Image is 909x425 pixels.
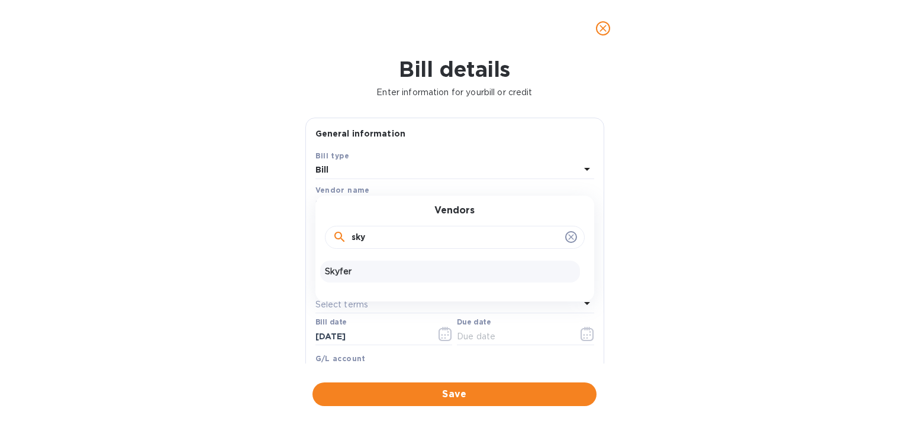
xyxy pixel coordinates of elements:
label: Bill date [315,319,347,326]
input: Due date [457,327,569,345]
p: Skyfer [325,265,575,278]
p: Select terms [315,299,369,311]
p: Enter information for your bill or credit [9,86,900,99]
b: Bill type [315,151,350,160]
b: General information [315,129,406,138]
b: Bill [315,165,329,174]
b: Vendor name [315,186,370,194]
input: Select date [315,327,427,345]
h1: Bill details [9,57,900,82]
span: Save [322,387,587,401]
button: close [589,14,617,43]
h3: Vendors [434,205,475,216]
input: Search [352,229,560,246]
button: Save [312,382,597,406]
label: Due date [457,319,491,326]
p: Select vendor name [315,198,398,210]
b: G/L account [315,354,366,363]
